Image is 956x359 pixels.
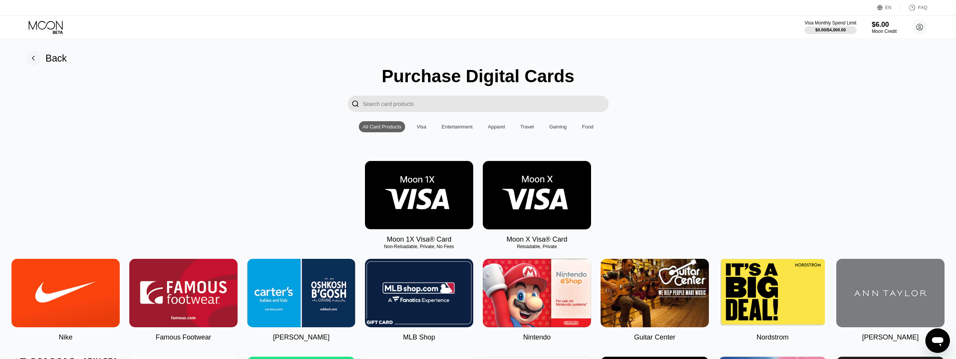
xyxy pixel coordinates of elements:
[862,333,919,341] div: [PERSON_NAME]
[546,121,571,132] div: Gaming
[484,121,509,132] div: Apparel
[59,333,72,341] div: Nike
[348,96,363,112] div: 
[549,124,567,130] div: Gaming
[488,124,505,130] div: Apparel
[507,236,567,244] div: Moon X Visa® Card
[363,96,609,112] input: Search card products
[352,99,359,108] div: 
[756,333,788,341] div: Nordstrom
[582,124,593,130] div: Food
[273,333,329,341] div: [PERSON_NAME]
[483,244,591,249] div: Reloadable, Private
[363,124,401,130] div: All Card Products
[387,236,451,244] div: Moon 1X Visa® Card
[516,121,538,132] div: Travel
[403,333,435,341] div: MLB Shop
[872,29,897,34] div: Moon Credit
[438,121,476,132] div: Entertainment
[417,124,426,130] div: Visa
[877,4,901,11] div: EN
[925,328,950,353] iframe: Nút để khởi chạy cửa sổ nhắn tin
[872,21,897,29] div: $6.00
[918,5,927,10] div: FAQ
[365,244,473,249] div: Non-Reloadable, Private, No Fees
[359,121,405,132] div: All Card Products
[634,333,675,341] div: Guitar Center
[26,50,67,66] div: Back
[885,5,892,10] div: EN
[523,333,550,341] div: Nintendo
[872,21,897,34] div: $6.00Moon Credit
[901,4,927,11] div: FAQ
[805,20,856,26] div: Visa Monthly Spend Limit
[441,124,472,130] div: Entertainment
[815,28,846,32] div: $0.00 / $4,000.00
[156,333,211,341] div: Famous Footwear
[520,124,534,130] div: Travel
[805,20,856,34] div: Visa Monthly Spend Limit$0.00/$4,000.00
[46,53,67,64] div: Back
[578,121,597,132] div: Food
[413,121,430,132] div: Visa
[382,66,575,86] div: Purchase Digital Cards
